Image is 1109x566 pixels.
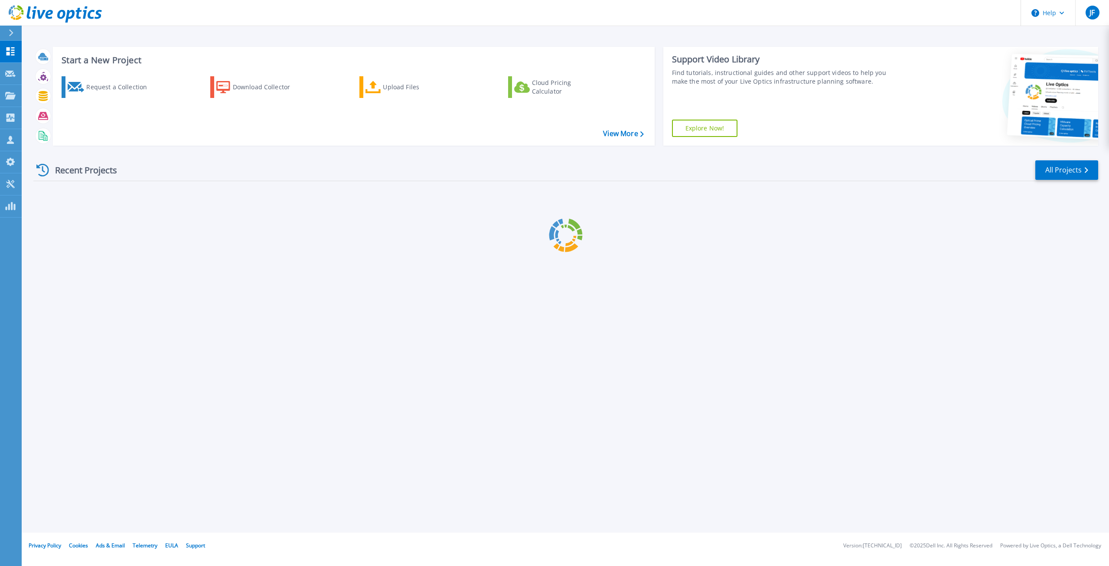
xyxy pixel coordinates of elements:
a: View More [603,130,643,138]
div: Find tutorials, instructional guides and other support videos to help you make the most of your L... [672,68,897,86]
a: Explore Now! [672,120,738,137]
a: Telemetry [133,542,157,549]
a: Upload Files [359,76,456,98]
a: All Projects [1035,160,1098,180]
a: Support [186,542,205,549]
span: JF [1089,9,1095,16]
div: Support Video Library [672,54,897,65]
a: Cloud Pricing Calculator [508,76,605,98]
a: EULA [165,542,178,549]
div: Download Collector [233,78,302,96]
a: Privacy Policy [29,542,61,549]
li: © 2025 Dell Inc. All Rights Reserved [910,543,992,549]
a: Request a Collection [62,76,158,98]
li: Version: [TECHNICAL_ID] [843,543,902,549]
a: Download Collector [210,76,307,98]
div: Recent Projects [33,159,129,181]
a: Cookies [69,542,88,549]
h3: Start a New Project [62,55,643,65]
div: Upload Files [383,78,452,96]
li: Powered by Live Optics, a Dell Technology [1000,543,1101,549]
a: Ads & Email [96,542,125,549]
div: Cloud Pricing Calculator [532,78,601,96]
div: Request a Collection [86,78,156,96]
